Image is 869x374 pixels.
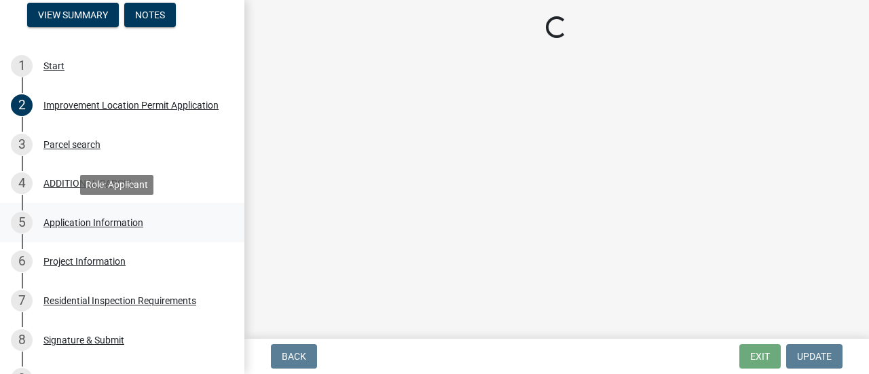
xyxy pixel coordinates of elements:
div: 8 [11,329,33,351]
div: 7 [11,290,33,312]
div: Signature & Submit [43,335,124,345]
div: 6 [11,250,33,272]
div: Project Information [43,257,126,266]
div: 3 [11,134,33,155]
div: Improvement Location Permit Application [43,100,219,110]
div: 1 [11,55,33,77]
div: Start [43,61,64,71]
div: 2 [11,94,33,116]
button: Exit [739,344,781,369]
div: Application Information [43,218,143,227]
span: Update [797,351,832,362]
div: Role: Applicant [80,175,153,195]
button: Update [786,344,843,369]
div: 4 [11,172,33,194]
button: Notes [124,3,176,27]
wm-modal-confirm: Summary [27,10,119,21]
div: Residential Inspection Requirements [43,296,196,305]
div: Parcel search [43,140,100,149]
div: 5 [11,212,33,233]
span: Back [282,351,306,362]
div: ADDITIONAL PARCEL [43,179,134,188]
wm-modal-confirm: Notes [124,10,176,21]
button: Back [271,344,317,369]
button: View Summary [27,3,119,27]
